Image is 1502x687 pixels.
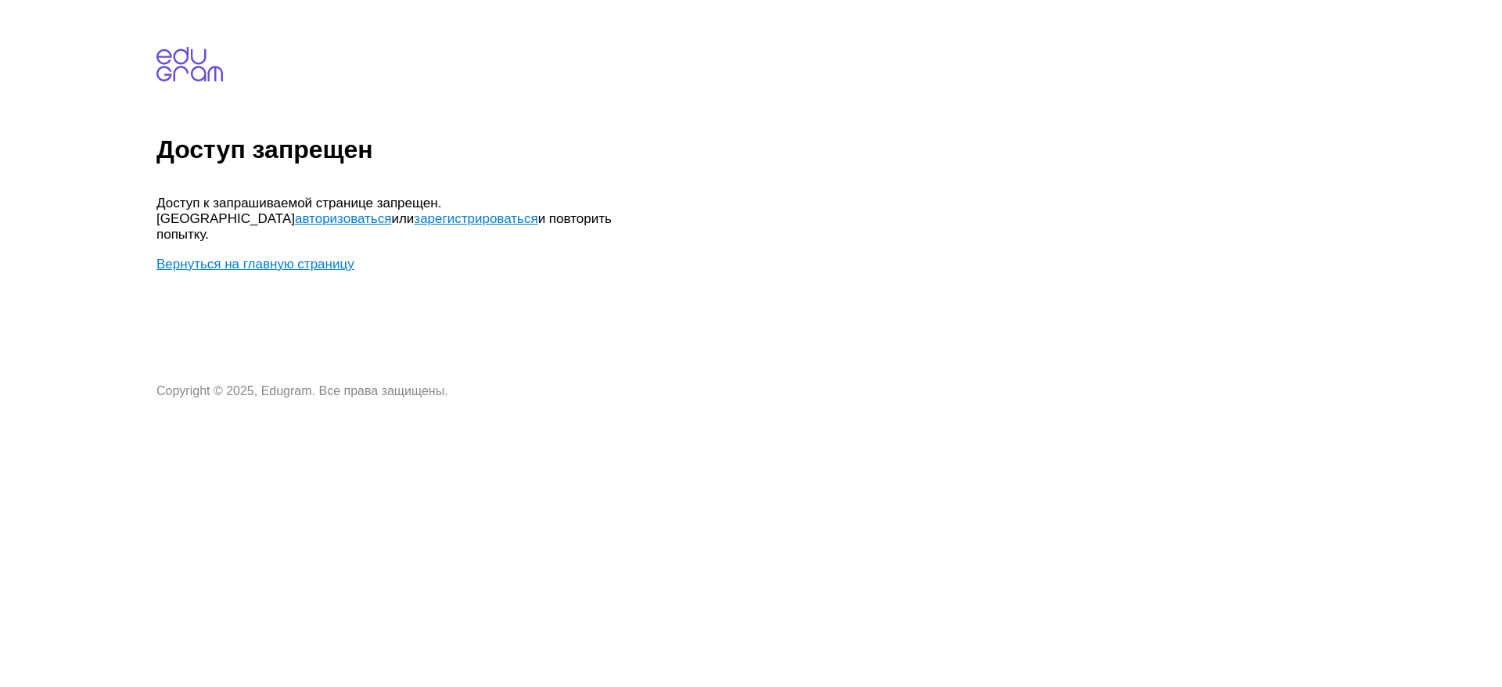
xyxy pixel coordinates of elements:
a: зарегистрироваться [414,211,537,226]
a: Вернуться на главную страницу [156,257,354,272]
p: Copyright © 2025, Edugram. Все права защищены. [156,384,626,398]
img: edugram.com [156,47,223,81]
p: Доступ к запрашиваемой странице запрещен. [GEOGRAPHIC_DATA] или и повторить попытку. [156,196,626,243]
h1: Доступ запрещен [156,135,1496,164]
a: авторизоваться [295,211,391,226]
